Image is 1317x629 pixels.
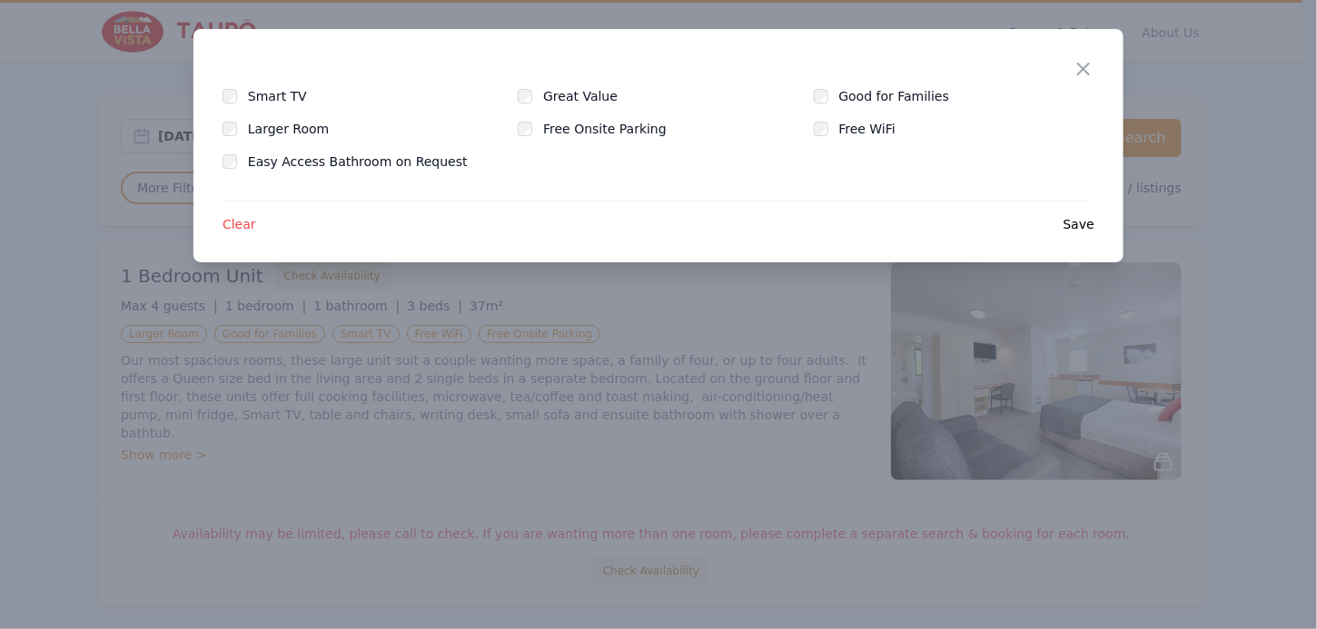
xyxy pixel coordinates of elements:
span: Clear [223,215,256,233]
label: Smart TV [248,87,329,105]
label: Free WiFi [839,120,918,138]
label: Great Value [543,87,639,105]
label: Easy Access Bathroom on Request [248,152,490,171]
label: Free Onsite Parking [543,120,688,138]
label: Larger Room [248,120,351,138]
label: Good for Families [839,87,972,105]
span: Save [1064,215,1094,233]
